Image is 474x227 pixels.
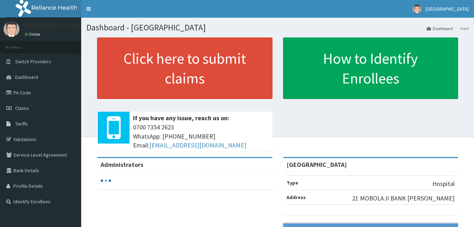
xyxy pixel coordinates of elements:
[25,32,42,37] a: Online
[427,25,453,31] a: Dashboard
[25,23,83,29] p: [GEOGRAPHIC_DATA]
[15,74,38,80] span: Dashboard
[15,121,28,127] span: Tariffs
[149,141,246,149] a: [EMAIL_ADDRESS][DOMAIN_NAME]
[454,25,469,31] li: Here
[97,37,272,99] a: Click here to submit claims
[101,175,111,186] svg: audio-loading
[287,161,347,169] strong: [GEOGRAPHIC_DATA]
[352,194,455,203] p: 21 MOBOLAJI BANK [PERSON_NAME]
[133,114,229,122] b: If you have any issue, reach us on:
[15,105,29,111] span: Claims
[101,161,143,169] b: Administrators
[426,6,469,12] span: [GEOGRAPHIC_DATA]
[287,180,298,186] b: Type
[15,58,51,65] span: Switch Providers
[86,23,469,32] h1: Dashboard - [GEOGRAPHIC_DATA]
[4,21,19,37] img: User Image
[432,179,455,188] p: Hospital
[287,194,306,200] b: Address
[133,123,269,150] span: 0700 7354 2623 WhatsApp: [PHONE_NUMBER] Email:
[413,5,421,13] img: User Image
[283,37,458,99] a: How to Identify Enrollees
